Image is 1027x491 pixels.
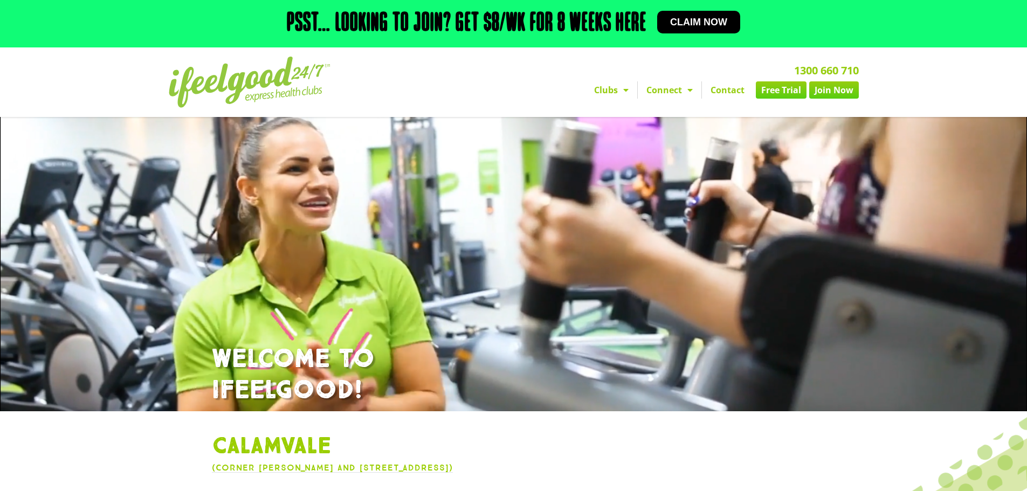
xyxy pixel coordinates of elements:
[756,81,807,99] a: Free Trial
[638,81,701,99] a: Connect
[809,81,859,99] a: Join Now
[794,63,859,78] a: 1300 660 710
[287,11,646,37] h2: Psst… Looking to join? Get $8/wk for 8 weeks here
[212,433,816,461] h1: Calamvale
[585,81,637,99] a: Clubs
[670,17,727,27] span: Claim now
[702,81,753,99] a: Contact
[414,81,859,99] nav: Menu
[212,462,453,473] a: (Corner [PERSON_NAME] and [STREET_ADDRESS])
[212,344,816,406] h1: WELCOME TO IFEELGOOD!
[657,11,740,33] a: Claim now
